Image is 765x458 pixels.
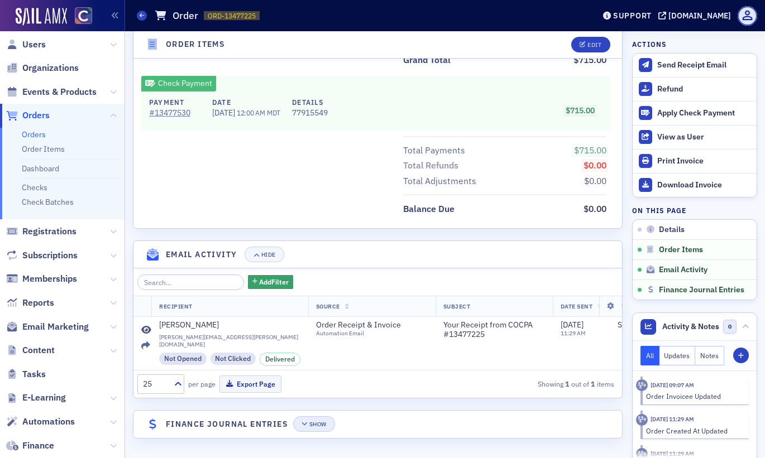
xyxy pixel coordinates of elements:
[651,381,694,389] time: 9/5/2024 09:07 AM
[589,379,597,389] strong: 1
[584,160,606,171] span: $0.00
[584,203,606,214] span: $0.00
[166,418,288,430] h4: Finance Journal Entries
[265,108,281,117] span: MDT
[403,159,458,172] div: Total Refunds
[6,109,50,122] a: Orders
[613,11,652,21] div: Support
[659,346,696,365] button: Updates
[137,274,244,290] input: Search…
[22,392,66,404] span: E-Learning
[143,378,168,390] div: 25
[67,7,92,26] a: View Homepage
[403,175,480,188] span: Total Adjustments
[166,249,237,261] h4: Email Activity
[668,11,731,21] div: [DOMAIN_NAME]
[22,368,46,380] span: Tasks
[651,415,694,423] time: 8/28/2024 11:29 AM
[6,62,79,74] a: Organizations
[6,344,55,356] a: Content
[6,225,76,238] a: Registrations
[6,297,54,309] a: Reports
[633,125,757,149] button: View as User
[22,344,55,356] span: Content
[173,9,198,22] h1: Order
[6,392,66,404] a: E-Learning
[316,320,428,338] a: Order Receipt & InvoiceAutomation Email
[219,375,281,393] button: Export Page
[403,203,458,216] span: Balance Due
[261,252,276,258] div: Hide
[16,8,67,26] img: SailAMX
[293,416,335,432] button: Show
[237,108,265,117] span: 12:00 AM
[212,108,237,118] span: [DATE]
[659,285,744,295] span: Finance Journal Entries
[292,97,328,107] h4: Details
[651,450,694,457] time: 8/28/2024 11:29 AM
[403,54,455,67] span: Grand Total
[245,247,284,262] button: Hide
[657,180,751,190] div: Download Invoice
[316,320,418,330] span: Order Receipt & Invoice
[646,391,742,401] div: Order Invoicee Updated
[22,273,77,285] span: Memberships
[566,105,595,115] span: $715.00
[22,321,89,333] span: Email Marketing
[208,11,256,21] span: ORD-13477225
[6,368,46,380] a: Tasks
[6,38,46,51] a: Users
[159,320,219,330] div: [PERSON_NAME]
[403,54,451,67] div: Grand Total
[6,249,78,262] a: Subscriptions
[463,379,614,389] div: Showing out of items
[309,421,327,427] div: Show
[662,321,719,332] span: Activity & Notes
[22,38,46,51] span: Users
[159,334,300,348] span: [PERSON_NAME][EMAIL_ADDRESS][PERSON_NAME][DOMAIN_NAME]
[561,320,584,330] span: [DATE]
[636,379,648,391] div: Activity
[6,440,54,452] a: Finance
[571,37,610,52] button: Edit
[22,416,75,428] span: Automations
[657,84,751,94] div: Refund
[6,416,75,428] a: Automations
[316,302,340,310] span: Source
[657,132,751,142] div: View as User
[443,320,545,340] span: Your Receipt from COCPA #13477225
[657,156,751,166] div: Print Invoice
[633,54,757,77] button: Send Receipt Email
[22,129,46,139] a: Orders
[659,265,707,275] span: Email Activity
[6,321,89,333] a: Email Marketing
[574,144,606,156] span: $715.00
[259,277,289,287] span: Add Filter
[657,60,751,70] div: Send Receipt Email
[573,54,606,65] span: $715.00
[22,86,97,98] span: Events & Products
[633,101,757,125] button: Apply Check Payment
[659,225,685,235] span: Details
[636,414,648,426] div: Activity
[260,353,300,366] div: Delivered
[584,175,606,186] span: $0.00
[22,163,59,173] a: Dashboard
[723,320,737,334] span: 0
[6,86,97,98] a: Events & Products
[561,329,586,337] time: 11:29 AM
[188,379,216,389] label: per page
[316,330,418,337] div: Automation Email
[75,7,92,25] img: SailAMX
[633,149,757,173] a: Print Invoice
[6,273,77,285] a: Memberships
[159,320,300,330] a: [PERSON_NAME]
[563,379,571,389] strong: 1
[403,175,476,188] div: Total Adjustments
[212,97,280,107] h4: Date
[738,6,757,26] span: Profile
[646,426,742,436] div: Order Created At Updated
[633,173,757,197] a: Download Invoice
[166,39,225,51] h4: Order Items
[22,62,79,74] span: Organizations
